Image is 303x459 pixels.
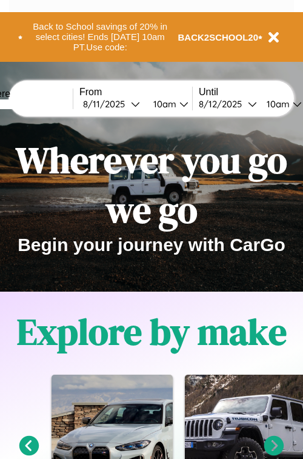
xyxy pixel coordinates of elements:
button: 8/11/2025 [79,98,144,110]
h1: Explore by make [17,307,287,357]
div: 10am [261,98,293,110]
div: 10am [147,98,179,110]
b: BACK2SCHOOL20 [178,32,259,42]
div: 8 / 12 / 2025 [199,98,248,110]
button: 10am [144,98,192,110]
label: From [79,87,192,98]
button: Back to School savings of 20% in select cities! Ends [DATE] 10am PT.Use code: [22,18,178,56]
div: 8 / 11 / 2025 [83,98,131,110]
